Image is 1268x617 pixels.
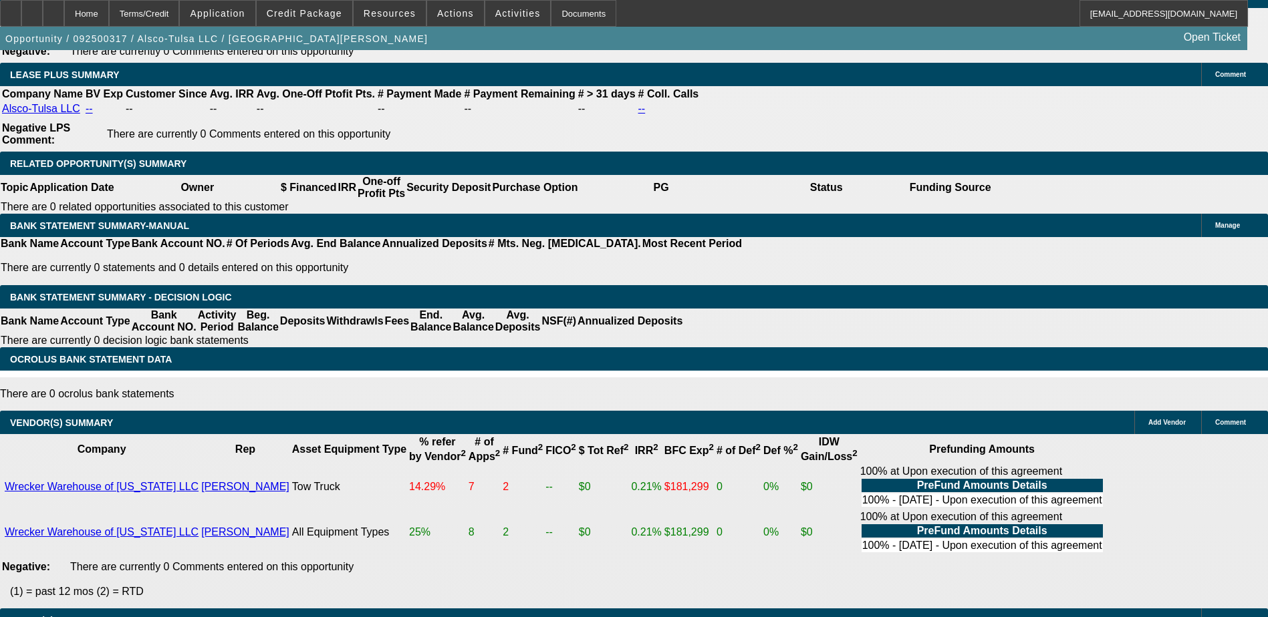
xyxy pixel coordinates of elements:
span: Comment [1215,419,1246,426]
div: 100% at Upon execution of this agreement [860,465,1104,508]
td: -- [578,102,636,116]
b: Company [78,443,126,455]
td: -- [545,510,577,554]
b: # Payment Remaining [464,88,575,99]
b: Asset Equipment Type [292,443,406,455]
b: IRR [635,445,658,456]
a: Wrecker Warehouse of [US_STATE] LLC [5,481,199,492]
sup: 2 [793,442,797,452]
b: IDW Gain/Loss [801,436,858,462]
td: Tow Truck [291,465,407,509]
b: $ Tot Ref [579,445,629,456]
b: # of Def [717,445,761,456]
span: Manage [1215,222,1240,229]
td: $0 [800,465,858,509]
td: 2 [502,510,543,554]
th: Account Type [59,237,131,250]
td: All Equipment Types [291,510,407,554]
td: $181,299 [664,465,715,509]
td: -- [463,102,576,116]
th: Account Type [59,308,131,334]
th: $ Financed [280,175,338,200]
td: 14.29% [408,465,467,509]
b: # Fund [503,445,543,456]
span: There are currently 0 Comments entered on this opportunity [70,561,354,572]
a: -- [86,103,93,114]
a: Wrecker Warehouse of [US_STATE] LLC [5,526,199,538]
button: Activities [485,1,551,26]
td: 0 [716,510,761,554]
sup: 2 [624,442,628,452]
b: # of Apps [469,436,500,462]
td: 0% [763,510,799,554]
th: Avg. End Balance [290,237,382,250]
b: Negative: [2,561,50,572]
sup: 2 [756,442,761,452]
span: Credit Package [267,8,342,19]
th: One-off Profit Pts [357,175,406,200]
span: Activities [495,8,541,19]
b: Avg. IRR [210,88,254,99]
sup: 2 [653,442,658,452]
th: End. Balance [410,308,452,334]
th: # Of Periods [226,237,290,250]
th: NSF(#) [541,308,577,334]
td: 0% [763,465,799,509]
span: BANK STATEMENT SUMMARY-MANUAL [10,220,189,231]
sup: 2 [709,442,714,452]
span: Bank Statement Summary - Decision Logic [10,292,232,302]
div: 100% at Upon execution of this agreement [860,511,1104,554]
button: Application [180,1,255,26]
th: Beg. Balance [237,308,279,334]
span: Comment [1215,71,1246,78]
td: $0 [578,465,630,509]
td: 25% [408,510,467,554]
sup: 2 [852,448,857,458]
td: -- [125,102,208,116]
th: Activity Period [197,308,237,334]
b: Def % [763,445,798,456]
span: There are currently 0 Comments entered on this opportunity [107,128,390,140]
td: -- [377,102,462,116]
th: Annualized Deposits [381,237,487,250]
th: Most Recent Period [642,237,743,250]
b: PreFund Amounts Details [917,479,1047,491]
th: Application Date [29,175,114,200]
button: Actions [427,1,484,26]
td: 8 [468,510,501,554]
button: Credit Package [257,1,352,26]
th: Avg. Deposits [495,308,541,334]
a: [PERSON_NAME] [201,526,289,538]
b: Customer Since [126,88,207,99]
th: Security Deposit [406,175,491,200]
span: Opportunity / 092500317 / Alsco-Tulsa LLC / [GEOGRAPHIC_DATA][PERSON_NAME] [5,33,428,44]
a: Alsco-Tulsa LLC [2,103,80,114]
sup: 2 [571,442,576,452]
td: $0 [800,510,858,554]
th: # Mts. Neg. [MEDICAL_DATA]. [488,237,642,250]
button: Resources [354,1,426,26]
th: Avg. Balance [452,308,494,334]
p: (1) = past 12 mos (2) = RTD [10,586,1268,598]
b: BFC Exp [664,445,714,456]
span: Add Vendor [1148,419,1186,426]
th: Deposits [279,308,326,334]
b: # > 31 days [578,88,636,99]
a: -- [638,103,646,114]
th: Bank Account NO. [131,308,197,334]
span: Actions [437,8,474,19]
b: Prefunding Amounts [929,443,1035,455]
td: 7 [468,465,501,509]
span: VENDOR(S) SUMMARY [10,417,113,428]
td: 0 [716,465,761,509]
b: Rep [235,443,255,455]
sup: 2 [538,442,543,452]
sup: 2 [495,448,500,458]
b: Avg. One-Off Ptofit Pts. [257,88,375,99]
span: OCROLUS BANK STATEMENT DATA [10,354,172,365]
th: IRR [337,175,357,200]
span: Resources [364,8,416,19]
td: 0.21% [630,510,662,554]
th: Withdrawls [326,308,384,334]
b: # Coll. Calls [638,88,699,99]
